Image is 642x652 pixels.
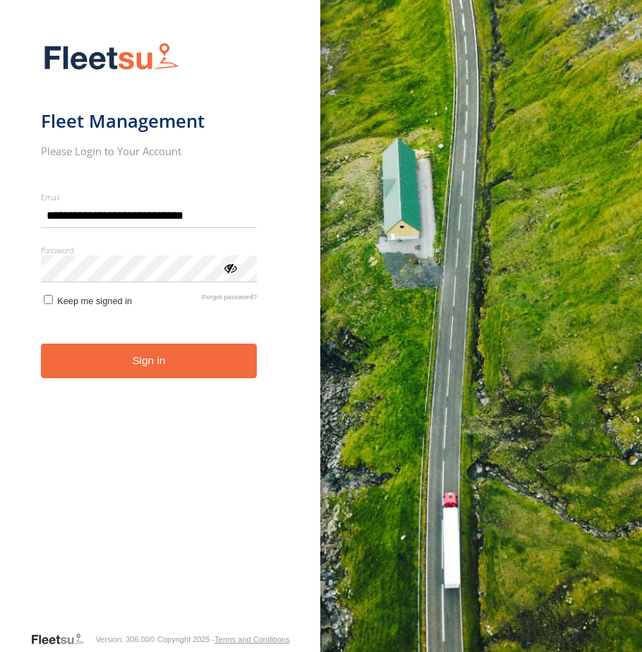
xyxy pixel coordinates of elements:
a: Visit our Website [30,632,95,646]
label: Password [41,245,258,255]
div: © Copyright 2025 - [150,635,290,644]
input: Keep me signed in [44,295,53,304]
label: Email [41,192,258,203]
a: Forgot password? [202,293,257,306]
h2: Please Login to Your Account [41,144,258,158]
h1: Fleet Management [41,109,258,133]
img: Fleetsu [41,40,182,76]
form: main [41,34,280,631]
button: Sign in [41,344,258,378]
div: Version: 306.00 [95,635,149,644]
span: Keep me signed in [57,296,132,306]
a: Terms and Conditions [214,635,289,644]
div: ViewPassword [223,260,237,274]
